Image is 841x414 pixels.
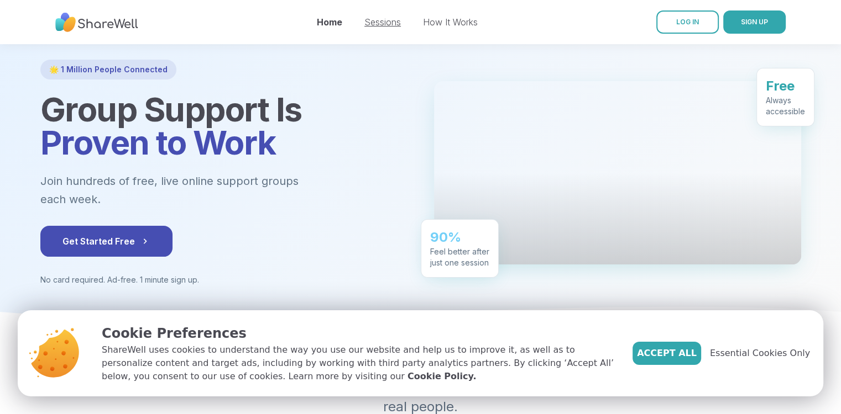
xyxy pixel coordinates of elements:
img: ShareWell Nav Logo [55,7,138,38]
div: Free [766,77,805,94]
button: SIGN UP [723,10,786,34]
span: Accept All [637,347,697,360]
button: Accept All [633,342,701,365]
div: 🌟 1 Million People Connected [40,60,176,79]
h1: Group Support Is [40,93,408,159]
span: SIGN UP [741,18,768,26]
a: Sessions [364,17,401,28]
span: Get Started Free [62,235,150,248]
div: 90% [430,228,489,246]
div: Always accessible [766,94,805,116]
span: LOG IN [676,18,699,26]
p: Cookie Preferences [102,323,615,343]
div: Feel better after just one session [430,246,489,268]
span: Essential Cookies Only [710,347,810,360]
p: ShareWell uses cookies to understand the way you use our website and help us to improve it, as we... [102,343,615,383]
a: How It Works [423,17,478,28]
p: No card required. Ad-free. 1 minute sign up. [40,274,408,285]
span: Proven to Work [40,123,276,162]
a: LOG IN [656,10,719,34]
a: Home [317,17,342,28]
button: Get Started Free [40,226,173,257]
p: Join hundreds of free, live online support groups each week. [40,172,359,208]
a: Cookie Policy. [408,370,476,383]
